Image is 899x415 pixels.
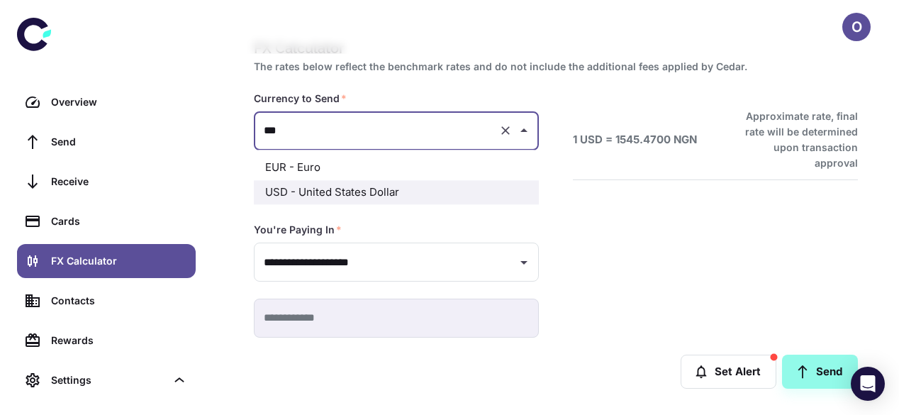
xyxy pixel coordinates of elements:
[254,223,342,237] label: You're Paying In
[730,109,858,171] h6: Approximate rate, final rate will be determined upon transaction approval
[17,363,196,397] div: Settings
[851,367,885,401] div: Open Intercom Messenger
[17,204,196,238] a: Cards
[51,94,187,110] div: Overview
[842,13,871,41] button: O
[681,355,776,389] button: Set Alert
[17,85,196,119] a: Overview
[17,284,196,318] a: Contacts
[254,155,539,180] li: EUR - Euro
[51,134,187,150] div: Send
[51,333,187,348] div: Rewards
[496,121,515,140] button: Clear
[254,92,347,106] label: Currency to Send
[51,253,187,269] div: FX Calculator
[51,293,187,309] div: Contacts
[51,372,166,388] div: Settings
[17,323,196,358] a: Rewards
[514,121,534,140] button: Close
[514,253,534,272] button: Open
[17,244,196,278] a: FX Calculator
[51,174,187,189] div: Receive
[254,180,539,205] li: USD - United States Dollar
[17,125,196,159] a: Send
[17,165,196,199] a: Receive
[573,132,697,148] h6: 1 USD = 1545.4700 NGN
[51,214,187,229] div: Cards
[782,355,858,389] a: Send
